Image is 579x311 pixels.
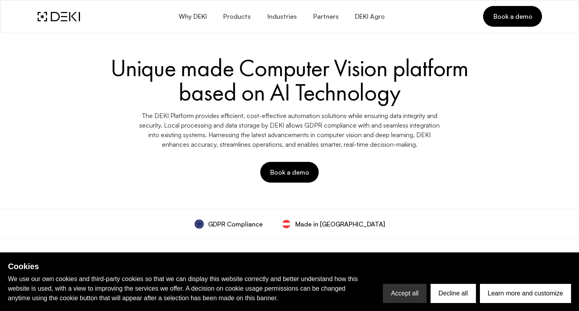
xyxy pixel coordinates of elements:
button: Why DEKI [170,7,214,26]
img: svg%3e [282,219,291,229]
a: Partners [305,7,347,26]
p: We use our own cookies and third-party cookies so that we can display this website correctly and ... [8,274,366,303]
h1: Unique made Computer Vision platform based on AI Technology [37,56,542,104]
p: The DEKI Platform provides efficient, cost-effective automation solutions while ensuring data int... [135,111,445,149]
button: Industries [259,7,304,26]
button: Learn more and customize [480,284,571,303]
button: Decline all [431,284,476,303]
span: Made in [GEOGRAPHIC_DATA] [295,219,385,229]
h2: Cookies [8,260,366,272]
span: Industries [267,13,296,20]
span: GDPR Compliance [208,219,263,229]
button: Accept all [383,284,426,303]
img: GDPR_Compliance.Dbdrw_P_.svg [195,219,204,229]
span: Book a demo [270,168,309,177]
span: Products [223,13,251,20]
span: DEKI Agro [355,13,385,20]
span: Book a demo [493,12,532,21]
button: Products [215,7,259,26]
span: Partners [313,13,339,20]
a: DEKI Agro [347,7,393,26]
button: Book a demo [260,162,319,183]
span: Why DEKI [178,13,207,20]
img: DEKI Logo [37,12,80,22]
a: Book a demo [483,6,542,27]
